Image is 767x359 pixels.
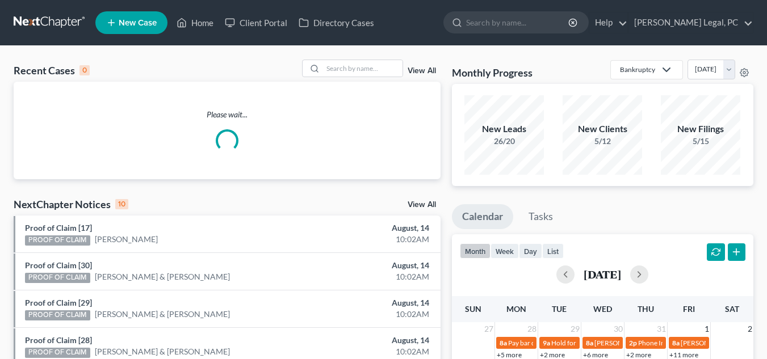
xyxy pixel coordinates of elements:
div: 26/20 [464,136,544,147]
div: New Leads [464,123,544,136]
div: 10:02AM [302,346,429,357]
a: Help [589,12,627,33]
span: 8a [672,339,680,347]
h2: [DATE] [584,268,621,280]
a: [PERSON_NAME] & [PERSON_NAME] [95,309,230,320]
span: Sun [465,304,481,314]
span: 27 [483,322,494,336]
span: 8a [500,339,507,347]
span: Wed [593,304,612,314]
div: August, 14 [302,222,429,234]
div: NextChapter Notices [14,197,128,211]
a: View All [408,67,436,75]
span: 31 [656,322,667,336]
a: Client Portal [219,12,293,33]
a: View All [408,201,436,209]
a: Home [171,12,219,33]
a: +6 more [583,350,608,359]
div: PROOF OF CLAIM [25,235,90,246]
div: PROOF OF CLAIM [25,273,90,283]
a: +5 more [497,350,522,359]
a: Proof of Claim [30] [25,260,92,270]
a: [PERSON_NAME] & [PERSON_NAME] [95,271,230,282]
span: 2p [629,339,637,347]
a: +2 more [540,350,565,359]
a: Proof of Claim [29] [25,298,92,307]
span: Fri [683,304,695,314]
button: day [519,243,542,259]
span: 2 [747,322,753,336]
a: [PERSON_NAME] [95,234,158,245]
a: +2 more [626,350,651,359]
div: Bankruptcy [620,65,655,74]
div: 10:02AM [302,309,429,320]
button: week [491,243,519,259]
a: +11 more [669,350,698,359]
span: 1 [703,322,710,336]
input: Search by name... [466,12,570,33]
a: Directory Cases [293,12,380,33]
span: 28 [526,322,538,336]
div: New Clients [563,123,642,136]
span: Sat [725,304,739,314]
span: Thu [638,304,654,314]
button: list [542,243,564,259]
div: 5/12 [563,136,642,147]
a: [PERSON_NAME] & [PERSON_NAME] [95,346,230,357]
a: Tasks [518,204,563,229]
span: 30 [613,322,624,336]
p: Please wait... [14,109,441,120]
div: 5/15 [661,136,740,147]
div: 10 [115,199,128,209]
div: New Filings [661,123,740,136]
a: Proof of Claim [17] [25,223,92,233]
span: Pay bar dues [508,339,546,347]
span: Mon [506,304,526,314]
div: August, 14 [302,335,429,346]
a: Proof of Claim [28] [25,335,92,345]
div: 10:02AM [302,271,429,282]
span: Hold for Filing [551,339,594,347]
div: PROOF OF CLAIM [25,310,90,320]
span: 29 [569,322,581,336]
h3: Monthly Progress [452,66,533,79]
div: 10:02AM [302,234,429,245]
div: 0 [79,65,90,75]
span: New Case [119,19,157,27]
span: 8a [586,339,593,347]
a: [PERSON_NAME] Legal, PC [628,12,753,33]
span: 9a [543,339,550,347]
input: Search by name... [323,60,403,77]
button: month [460,243,491,259]
div: August, 14 [302,260,429,271]
a: Calendar [452,204,513,229]
div: Recent Cases [14,64,90,77]
span: [PERSON_NAME] documents to trustee [594,339,712,347]
div: PROOF OF CLAIM [25,348,90,358]
div: August, 14 [302,297,429,309]
span: Tue [552,304,567,314]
